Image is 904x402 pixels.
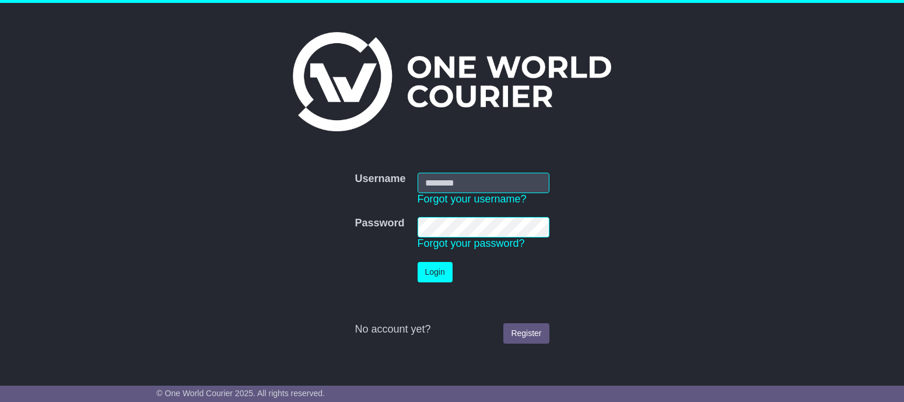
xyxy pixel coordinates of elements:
[355,217,404,230] label: Password
[355,323,549,336] div: No account yet?
[355,173,405,186] label: Username
[418,193,527,205] a: Forgot your username?
[293,32,611,131] img: One World
[418,262,453,282] button: Login
[418,237,525,249] a: Forgot your password?
[156,389,325,398] span: © One World Courier 2025. All rights reserved.
[503,323,549,344] a: Register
